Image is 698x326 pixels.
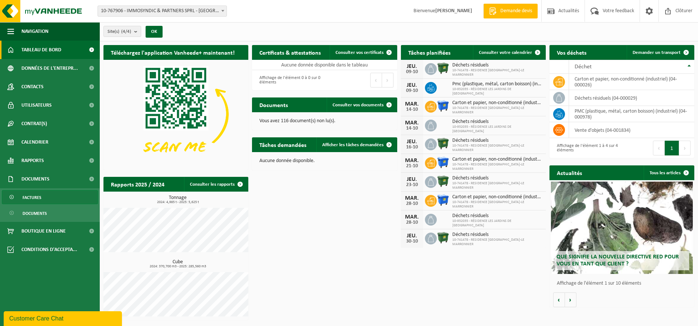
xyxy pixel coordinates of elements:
button: Volgende [565,292,576,307]
span: 10-741478 - RESIDENCE [GEOGRAPHIC_DATA]-LE MARRONNIER [452,144,542,152]
span: 10-767906 - IMMOSYNDIC & PARTNERS SPRL - MONS [98,6,227,17]
div: MAR. [405,214,419,220]
div: JEU. [405,233,419,239]
div: JEU. [405,139,419,145]
td: déchets résiduels (04-000029) [569,90,694,106]
span: 10-767906 - IMMOSYNDIC & PARTNERS SPRL - MONS [98,6,227,16]
button: Previous [370,73,382,87]
h3: Tonnage [107,195,248,204]
span: Carton et papier, non-conditionné (industriel) [452,100,542,106]
span: 10-932035 - RÉSIDENCE LES JARDINS DE [GEOGRAPHIC_DATA] [452,87,542,96]
span: 10-741478 - RESIDENCE [GEOGRAPHIC_DATA]-LE MARRONNIER [452,181,542,190]
span: Déchets résiduels [452,62,542,68]
span: Déchets résiduels [452,232,542,238]
h3: Cube [107,260,248,268]
span: Consulter votre calendrier [479,50,532,55]
p: Vous avez 116 document(s) non lu(s). [259,119,389,124]
span: 10-741478 - RESIDENCE [GEOGRAPHIC_DATA]-LE MARRONNIER [452,238,542,247]
span: Documents [21,170,50,188]
span: Déchets résiduels [452,213,542,219]
span: Tableau de bord [21,41,61,59]
p: Affichage de l'élément 1 sur 10 éléments [557,281,691,286]
span: Navigation [21,22,48,41]
span: 2024: 370,700 m3 - 2025: 285,560 m3 [107,265,248,268]
span: Carton et papier, non-conditionné (industriel) [452,194,542,200]
img: WB-1100-HPE-GN-01 [437,62,449,75]
span: Données de l'entrepr... [21,59,78,78]
h2: Téléchargez l'application Vanheede+ maintenant! [103,45,242,59]
a: Demande devis [483,4,538,18]
button: Next [679,141,691,155]
img: WB-1100-HPE-BE-01 [437,194,449,206]
span: 10-741478 - RESIDENCE [GEOGRAPHIC_DATA]-LE MARRONNIER [452,106,542,115]
span: Site(s) [108,26,131,37]
button: Site(s)(4/4) [103,26,141,37]
div: JEU. [405,64,419,69]
a: Consulter votre calendrier [473,45,545,60]
div: MAR. [405,195,419,201]
a: Demander un transport [627,45,694,60]
img: WB-1100-HPE-GN-01 [437,137,449,150]
span: 10-932035 - RÉSIDENCE LES JARDINS DE [GEOGRAPHIC_DATA] [452,125,542,134]
span: Déchets résiduels [452,119,542,125]
img: WB-1100-HPE-GN-01 [437,231,449,244]
h2: Documents [252,97,295,112]
div: 21-10 [405,164,419,169]
span: Contrat(s) [21,114,47,133]
a: Consulter vos documents [327,97,396,112]
div: 09-10 [405,88,419,93]
h2: Vos déchets [549,45,594,59]
div: 28-10 [405,201,419,206]
button: Vorige [553,292,565,307]
h2: Actualités [549,165,589,180]
span: Demander un transport [633,50,681,55]
div: 14-10 [405,126,419,131]
div: 09-10 [405,69,419,75]
span: Boutique en ligne [21,222,66,240]
span: Documents [23,206,47,220]
div: 28-10 [405,220,419,225]
span: 10-932035 - RÉSIDENCE LES JARDINS DE [GEOGRAPHIC_DATA] [452,219,542,228]
div: 16-10 [405,145,419,150]
span: Demande devis [498,7,534,15]
span: 10-741478 - RESIDENCE [GEOGRAPHIC_DATA]-LE MARRONNIER [452,162,542,171]
img: WB-1100-HPE-BE-01 [437,100,449,112]
count: (4/4) [121,29,131,34]
span: Consulter vos certificats [336,50,384,55]
td: Aucune donnée disponible dans le tableau [252,60,397,70]
strong: [PERSON_NAME] [435,8,472,14]
button: OK [146,26,163,38]
span: Consulter vos documents [333,103,384,107]
a: Consulter vos certificats [330,45,396,60]
span: 10-741478 - RESIDENCE [GEOGRAPHIC_DATA]-LE MARRONNIER [452,200,542,209]
img: WB-1100-HPE-GN-01 [437,175,449,188]
td: carton et papier, non-conditionné (industriel) (04-000026) [569,74,694,90]
span: Déchets résiduels [452,138,542,144]
span: 10-741478 - RESIDENCE [GEOGRAPHIC_DATA]-LE MARRONNIER [452,68,542,77]
td: PMC (plastique, métal, carton boisson) (industriel) (04-000978) [569,106,694,122]
p: Aucune donnée disponible. [259,158,389,164]
h2: Rapports 2025 / 2024 [103,177,172,191]
div: 23-10 [405,182,419,188]
div: JEU. [405,82,419,88]
button: 1 [665,141,679,155]
a: Documents [2,206,98,220]
img: WB-1100-HPE-BE-01 [437,156,449,169]
div: Affichage de l'élément 0 à 0 sur 0 éléments [256,72,321,88]
div: MAR. [405,158,419,164]
span: Que signifie la nouvelle directive RED pour vous en tant que client ? [556,254,679,267]
h2: Tâches planifiées [401,45,458,59]
button: Previous [653,141,665,155]
h2: Tâches demandées [252,137,314,152]
a: Factures [2,190,98,204]
div: MAR. [405,101,419,107]
span: Rapports [21,151,44,170]
div: MAR. [405,120,419,126]
div: Affichage de l'élément 1 à 4 sur 4 éléments [553,140,618,156]
span: Utilisateurs [21,96,52,114]
td: vente d'objets (04-001834) [569,122,694,138]
a: Afficher les tâches demandées [316,137,396,152]
a: Tous les articles [644,165,694,180]
span: Carton et papier, non-conditionné (industriel) [452,157,542,162]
